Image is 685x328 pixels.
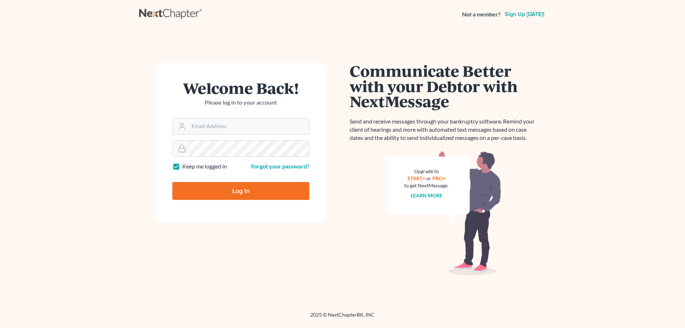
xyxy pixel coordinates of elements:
[172,182,309,200] input: Log In
[172,80,309,96] h1: Welcome Back!
[172,99,309,107] p: Please log in to your account
[411,192,442,198] a: Learn more
[251,163,309,170] a: Forgot your password?
[426,175,431,181] span: or
[432,175,446,181] a: PRO+
[387,151,501,276] img: nextmessage_bg-59042aed3d76b12b5cd301f8e5b87938c9018125f34e5fa2b7a6b67550977c72.svg
[350,117,539,142] p: Send and receive messages through your bankruptcy software. Remind your client of hearings and mo...
[462,10,501,19] strong: Not a member?
[407,175,425,181] a: START+
[182,162,227,171] label: Keep me logged in
[350,63,539,109] h1: Communicate Better with your Debtor with NextMessage
[404,182,448,189] div: to get NextMessage.
[404,168,448,175] div: Upgrade to
[189,118,309,134] input: Email Address
[503,11,546,17] a: Sign up [DATE]!
[139,311,546,324] div: 2025 © NextChapterBK, INC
